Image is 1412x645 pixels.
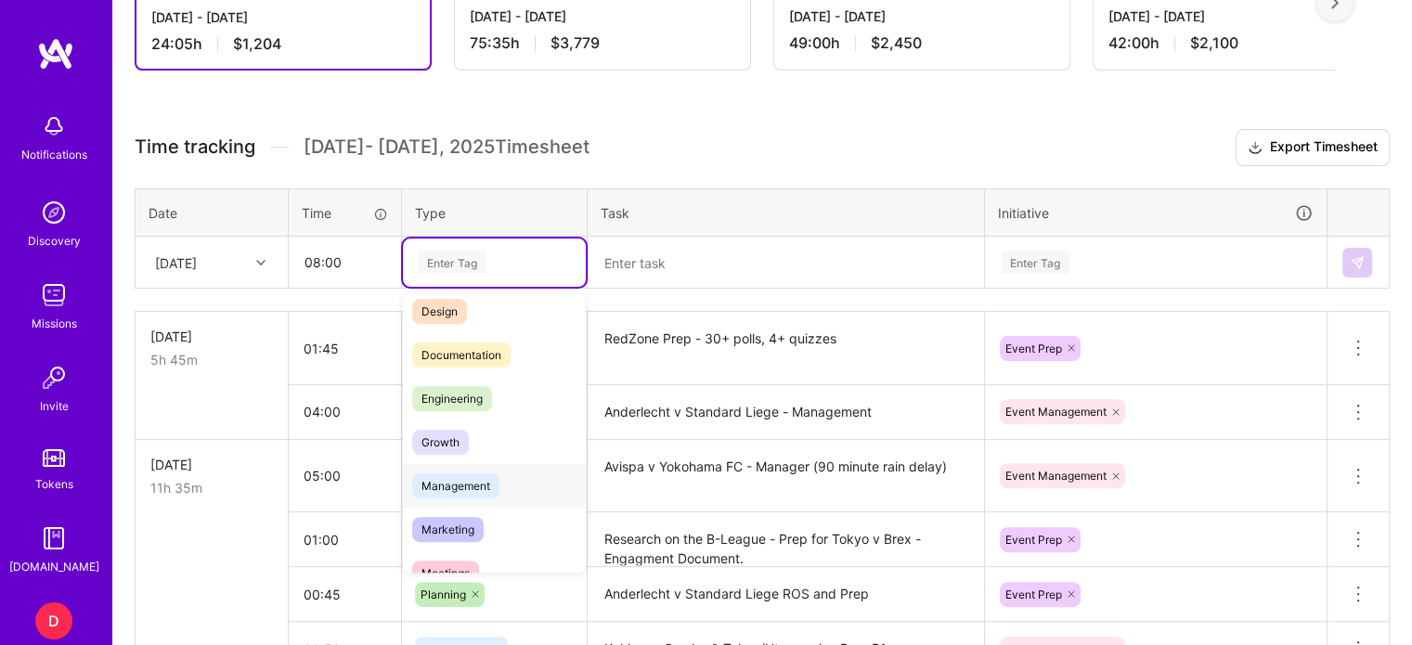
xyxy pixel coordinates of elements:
input: HH:MM [289,515,401,564]
span: Engineering [412,386,492,411]
div: [DATE] [155,252,197,272]
input: HH:MM [289,451,401,500]
span: Event Prep [1005,533,1062,547]
th: Type [402,188,588,237]
div: Initiative [998,202,1314,224]
span: $3,779 [551,33,600,53]
span: Meetings [412,561,479,586]
div: 11h 35m [150,478,273,497]
th: Date [136,188,289,237]
img: Invite [35,359,72,396]
span: Marketing [412,517,484,542]
div: Discovery [28,231,81,251]
div: [DATE] [150,327,273,346]
span: Growth [412,430,469,455]
img: discovery [35,194,72,231]
span: Event Management [1005,405,1107,419]
i: icon Chevron [256,258,266,267]
textarea: Research on the B-League - Prep for Tokyo v Brex - Engagment Document. [589,514,982,565]
textarea: Anderlecht v Standard Liege - Management [589,387,982,438]
div: Tokens [35,474,73,494]
input: HH:MM [289,324,401,373]
div: [DATE] - [DATE] [151,7,415,27]
div: [DATE] [150,455,273,474]
textarea: Anderlecht v Standard Liege ROS and Prep [589,569,982,620]
img: guide book [35,520,72,557]
div: 49:00 h [789,33,1055,53]
input: HH:MM [289,570,401,619]
div: [DOMAIN_NAME] [9,557,99,576]
textarea: Avispa v Yokohama FC - Manager (90 minute rain delay) [589,442,982,511]
span: Event Prep [1005,587,1062,601]
i: icon Download [1248,138,1263,158]
div: Invite [40,396,69,416]
span: Planning [421,587,466,601]
img: Submit [1350,255,1365,270]
span: Time tracking [135,135,255,159]
div: Enter Tag [1001,248,1069,277]
div: 5h 45m [150,350,273,369]
input: HH:MM [290,238,400,287]
span: Management [412,473,499,498]
textarea: RedZone Prep - 30+ polls, 4+ quizzes [589,314,982,383]
th: Task [588,188,985,237]
img: tokens [43,449,65,467]
span: Documentation [412,342,511,368]
div: Time [302,203,388,223]
span: Event Prep [1005,342,1062,355]
div: [DATE] - [DATE] [789,6,1055,26]
div: D [35,602,72,639]
div: Missions [32,314,77,333]
span: [DATE] - [DATE] , 2025 Timesheet [304,135,589,159]
div: [DATE] - [DATE] [1108,6,1374,26]
div: Notifications [21,145,87,164]
span: Event Management [1005,469,1107,483]
span: Design [412,299,467,324]
a: D [31,602,77,639]
img: teamwork [35,277,72,314]
span: $2,100 [1190,33,1238,53]
div: 24:05 h [151,34,415,54]
div: 75:35 h [470,33,735,53]
span: $2,450 [871,33,922,53]
img: logo [37,37,74,71]
button: Export Timesheet [1236,129,1390,166]
div: Enter Tag [418,248,486,277]
input: HH:MM [289,387,401,436]
div: [DATE] - [DATE] [470,6,735,26]
div: 42:00 h [1108,33,1374,53]
img: bell [35,108,72,145]
span: $1,204 [233,34,281,54]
